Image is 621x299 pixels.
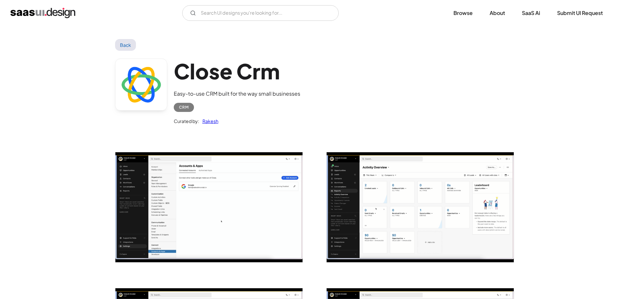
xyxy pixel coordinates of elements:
[446,6,481,20] a: Browse
[115,152,303,262] img: 667d3e72458bb01af5b69844_close%20crm%20acounts%20apps.png
[182,5,339,21] input: Search UI designs you're looking for...
[179,103,189,111] div: CRM
[482,6,513,20] a: About
[174,59,300,84] h1: Close Crm
[174,117,199,125] div: Curated by:
[549,6,611,20] a: Submit UI Request
[199,117,218,125] a: Rakesh
[174,90,300,98] div: Easy-to-use CRM built for the way small businesses
[514,6,548,20] a: SaaS Ai
[115,152,303,262] a: open lightbox
[182,5,339,21] form: Email Form
[327,152,514,262] img: 667d3e727404bb2e04c0ed5e_close%20crm%20activity%20overview.png
[115,39,136,51] a: Back
[10,8,75,18] a: home
[327,152,514,262] a: open lightbox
